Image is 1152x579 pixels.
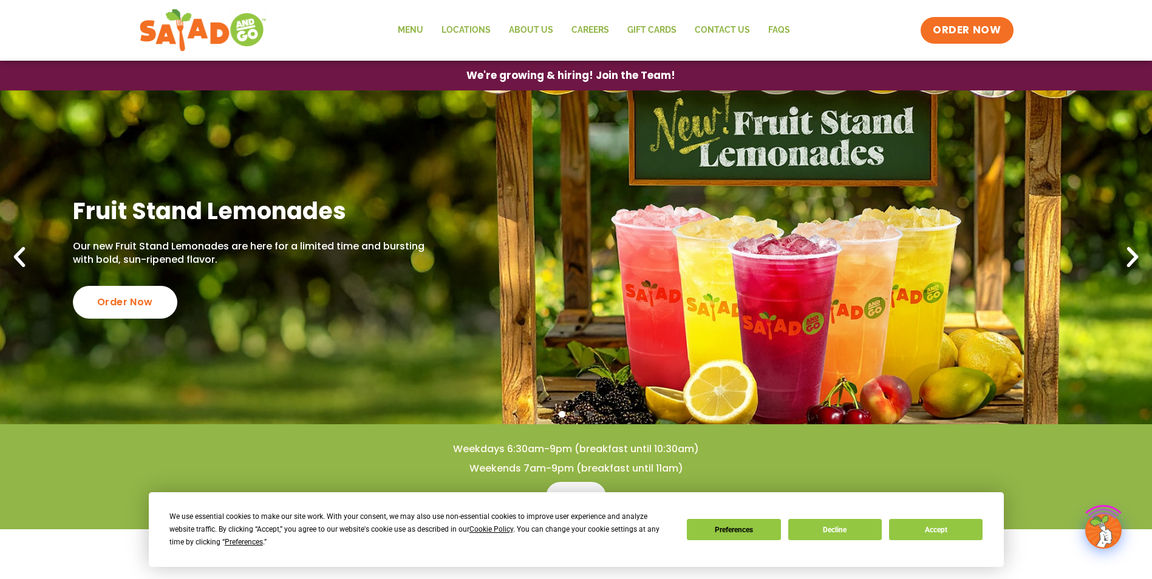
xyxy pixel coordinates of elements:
h4: Weekdays 6:30am-9pm (breakfast until 10:30am) [24,442,1128,456]
div: Next slide [1119,244,1146,271]
a: We're growing & hiring! Join the Team! [448,61,694,90]
span: Menu [561,489,591,504]
span: Preferences [225,538,263,546]
span: Go to slide 2 [573,411,579,418]
button: Accept [889,519,983,540]
a: FAQs [759,16,799,44]
button: Preferences [687,519,780,540]
p: Our new Fruit Stand Lemonades are here for a limited time and bursting with bold, sun-ripened fla... [73,240,429,267]
span: We're growing & hiring! Join the Team! [466,70,675,81]
nav: Menu [389,16,799,44]
a: Contact Us [686,16,759,44]
span: Go to slide 1 [559,411,565,418]
div: Order Now [73,286,177,319]
span: Go to slide 3 [587,411,593,418]
span: ORDER NOW [933,23,1001,38]
a: Careers [562,16,618,44]
div: We use essential cookies to make our site work. With your consent, we may also use non-essential ... [169,510,672,549]
span: Cookie Policy [469,525,513,533]
h4: Weekends 7am-9pm (breakfast until 11am) [24,462,1128,475]
h2: Fruit Stand Lemonades [73,196,429,226]
a: Menu [546,482,606,511]
a: ORDER NOW [921,17,1013,44]
img: new-SAG-logo-768×292 [139,6,267,55]
a: Locations [432,16,500,44]
a: About Us [500,16,562,44]
div: Previous slide [6,244,33,271]
button: Decline [788,519,882,540]
a: Menu [389,16,432,44]
div: Cookie Consent Prompt [149,492,1004,567]
a: GIFT CARDS [618,16,686,44]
